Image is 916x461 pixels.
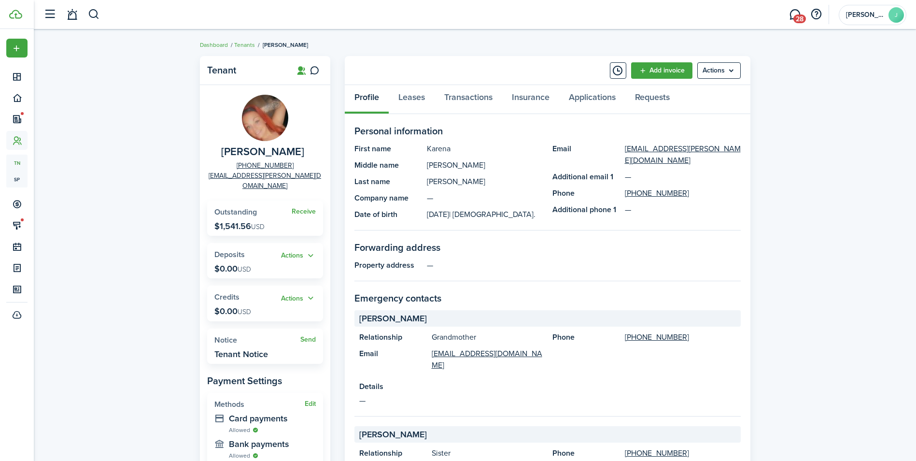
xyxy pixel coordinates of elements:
[221,146,304,158] span: Karena Werner
[432,348,543,371] a: [EMAIL_ADDRESS][DOMAIN_NAME]
[552,331,620,343] panel-main-title: Phone
[292,208,316,216] a: Receive
[552,143,620,166] panel-main-title: Email
[214,206,257,217] span: Outstanding
[786,2,804,27] a: Messaging
[300,336,316,344] a: Send
[625,331,689,343] a: [PHONE_NUMBER]
[234,41,255,49] a: Tenants
[354,192,422,204] panel-main-title: Company name
[229,426,250,434] span: Allowed
[354,159,422,171] panel-main-title: Middle name
[6,171,28,187] a: sp
[552,204,620,216] panel-main-title: Additional phone 1
[449,209,536,220] span: | [DEMOGRAPHIC_DATA].
[214,291,240,303] span: Credits
[281,250,316,261] button: Open menu
[354,176,422,187] panel-main-title: Last name
[263,41,308,49] span: [PERSON_NAME]
[552,171,620,183] panel-main-title: Additional email 1
[214,400,305,409] widget-stats-title: Methods
[251,222,265,232] span: USD
[359,312,427,325] span: [PERSON_NAME]
[359,447,427,459] panel-main-title: Relationship
[427,259,741,271] panel-main-description: —
[793,14,806,23] span: 28
[9,10,22,19] img: TenantCloud
[6,155,28,171] a: tn
[200,41,228,49] a: Dashboard
[432,331,543,343] panel-main-description: Grandmother
[214,221,265,231] p: $1,541.56
[281,293,316,304] button: Open menu
[354,240,741,255] panel-main-section-title: Forwarding address
[229,414,316,423] widget-stats-description: Card payments
[237,160,294,171] a: [PHONE_NUMBER]
[625,447,689,459] a: [PHONE_NUMBER]
[354,291,741,305] panel-main-section-title: Emergency contacts
[808,6,824,23] button: Open resource center
[552,187,620,199] panel-main-title: Phone
[229,439,316,449] widget-stats-description: Bank payments
[427,143,543,155] panel-main-description: Karena
[281,250,316,261] button: Actions
[502,85,559,114] a: Insurance
[354,209,422,220] panel-main-title: Date of birth
[207,171,323,191] a: [EMAIL_ADDRESS][PERSON_NAME][DOMAIN_NAME]
[427,192,543,204] panel-main-description: —
[631,62,692,79] a: Add invoice
[432,447,543,459] panel-main-description: Sister
[214,306,251,316] p: $0.00
[88,6,100,23] button: Search
[888,7,904,23] avatar-text: J
[281,293,316,304] button: Actions
[389,85,435,114] a: Leases
[242,95,288,141] img: Karena Werner
[427,159,543,171] panel-main-description: [PERSON_NAME]
[697,62,741,79] button: Open menu
[359,381,736,392] panel-main-title: Details
[214,336,300,345] widget-stats-title: Notice
[846,12,885,18] span: Jennifer
[6,39,28,58] button: Open menu
[207,65,284,76] panel-main-title: Tenant
[207,374,323,388] panel-main-subtitle: Payment Settings
[625,85,679,114] a: Requests
[214,349,268,359] widget-stats-description: Tenant Notice
[427,176,543,187] panel-main-description: [PERSON_NAME]
[354,143,422,155] panel-main-title: First name
[625,143,741,166] a: [EMAIL_ADDRESS][PERSON_NAME][DOMAIN_NAME]
[238,307,251,317] span: USD
[559,85,625,114] a: Applications
[359,395,736,406] panel-main-description: —
[625,187,689,199] a: [PHONE_NUMBER]
[359,348,427,371] panel-main-title: Email
[610,62,626,79] button: Timeline
[435,85,502,114] a: Transactions
[359,331,427,343] panel-main-title: Relationship
[697,62,741,79] menu-btn: Actions
[63,2,81,27] a: Notifications
[354,259,422,271] panel-main-title: Property address
[214,264,251,274] p: $0.00
[359,428,427,441] span: [PERSON_NAME]
[552,447,620,459] panel-main-title: Phone
[354,124,741,138] panel-main-section-title: Personal information
[238,264,251,274] span: USD
[214,249,245,260] span: Deposits
[41,5,59,24] button: Open sidebar
[229,451,250,460] span: Allowed
[427,209,543,220] panel-main-description: [DATE]
[305,400,316,408] button: Edit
